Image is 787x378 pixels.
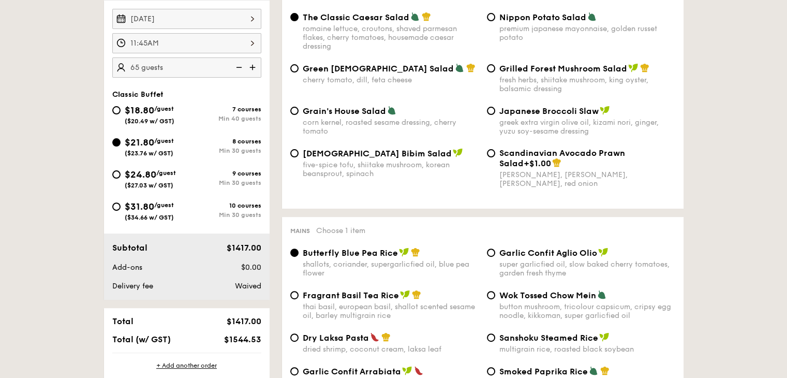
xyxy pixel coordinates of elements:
[499,12,586,22] span: Nippon Potato Salad
[499,367,588,376] span: Smoked Paprika Rice
[487,333,495,342] input: Sanshoku Steamed Ricemultigrain rice, roasted black soybean
[112,202,121,211] input: $31.80/guest($34.66 w/ GST)10 coursesMin 30 guests
[499,345,675,354] div: multigrain rice, roasted black soybean
[290,107,299,115] input: Grain's House Saladcorn kernel, roasted sesame dressing, cherry tomato
[112,170,121,179] input: $24.80/guest($27.03 w/ GST)9 coursesMin 30 guests
[154,201,174,209] span: /guest
[303,64,454,74] span: Green [DEMOGRAPHIC_DATA] Salad
[600,366,610,375] img: icon-chef-hat.a58ddaea.svg
[316,226,365,235] span: Choose 1 item
[589,366,598,375] img: icon-vegetarian.fe4039eb.svg
[112,106,121,114] input: $18.80/guest($20.49 w/ GST)7 coursesMin 40 guests
[290,291,299,299] input: Fragrant Basil Tea Ricethai basil, european basil, shallot scented sesame oil, barley multigrain ...
[411,248,420,257] img: icon-chef-hat.a58ddaea.svg
[422,12,431,21] img: icon-chef-hat.a58ddaea.svg
[112,90,164,99] span: Classic Buffet
[303,149,452,158] span: [DEMOGRAPHIC_DATA] Bibim Salad
[487,149,495,157] input: Scandinavian Avocado Prawn Salad+$1.00[PERSON_NAME], [PERSON_NAME], [PERSON_NAME], red onion
[600,106,610,115] img: icon-vegan.f8ff3823.svg
[187,202,261,209] div: 10 courses
[112,316,133,326] span: Total
[414,366,423,375] img: icon-spicy.37a8142b.svg
[499,248,597,258] span: Garlic Confit Aglio Olio
[303,260,479,278] div: shallots, coriander, supergarlicfied oil, blue pea flower
[303,333,369,343] span: Dry Laksa Pasta
[399,248,409,257] img: icon-vegan.f8ff3823.svg
[499,333,598,343] span: Sanshoku Steamed Rice
[226,316,261,326] span: $1417.00
[187,179,261,186] div: Min 30 guests
[112,243,147,253] span: Subtotal
[303,367,401,376] span: Garlic Confit Arrabiata
[187,106,261,113] div: 7 courses
[226,243,261,253] span: $1417.00
[112,9,261,29] input: Event date
[112,361,261,370] div: + Add another order
[499,148,625,168] span: Scandinavian Avocado Prawn Salad
[154,137,174,144] span: /guest
[303,302,479,320] div: thai basil, european basil, shallot scented sesame oil, barley multigrain rice
[370,332,379,342] img: icon-spicy.37a8142b.svg
[487,249,495,257] input: Garlic Confit Aglio Oliosuper garlicfied oil, slow baked cherry tomatoes, garden fresh thyme
[112,335,171,344] span: Total (w/ GST)
[487,107,495,115] input: Japanese Broccoli Slawgreek extra virgin olive oil, kizami nori, ginger, yuzu soy-sesame dressing
[303,161,479,178] div: five-spice tofu, shiitake mushroom, korean beansprout, spinach
[487,64,495,72] input: Grilled Forest Mushroom Saladfresh herbs, shiitake mushroom, king oyster, balsamic dressing
[597,290,606,299] img: icon-vegetarian.fe4039eb.svg
[154,105,174,112] span: /guest
[224,335,261,344] span: $1544.53
[466,63,476,72] img: icon-chef-hat.a58ddaea.svg
[303,24,479,51] div: romaine lettuce, croutons, shaved parmesan flakes, cherry tomatoes, housemade caesar dressing
[303,12,409,22] span: The Classic Caesar Salad
[524,158,551,168] span: +$1.00
[187,138,261,145] div: 8 courses
[410,12,420,21] img: icon-vegetarian.fe4039eb.svg
[125,201,154,212] span: $31.80
[487,291,495,299] input: Wok Tossed Chow Meinbutton mushroom, tricolour capsicum, cripsy egg noodle, kikkoman, super garli...
[125,150,173,157] span: ($23.76 w/ GST)
[303,248,398,258] span: Butterfly Blue Pea Rice
[303,118,479,136] div: corn kernel, roasted sesame dressing, cherry tomato
[400,290,410,299] img: icon-vegan.f8ff3823.svg
[187,211,261,219] div: Min 30 guests
[125,169,156,180] span: $24.80
[487,367,495,375] input: Smoked Paprika Riceturmeric baked rice, smokey sweet paprika, tri-colour capsicum
[499,106,599,116] span: Japanese Broccoli Slaw
[387,106,396,115] img: icon-vegetarian.fe4039eb.svg
[234,282,261,290] span: Waived
[499,76,675,93] div: fresh herbs, shiitake mushroom, king oyster, balsamic dressing
[598,248,608,257] img: icon-vegan.f8ff3823.svg
[156,169,176,177] span: /guest
[599,332,610,342] img: icon-vegan.f8ff3823.svg
[187,115,261,122] div: Min 40 guests
[290,367,299,375] input: Garlic Confit Arrabiatacherry tomato concasse, garlic-infused olive oil, chilli flakes
[290,149,299,157] input: [DEMOGRAPHIC_DATA] Bibim Saladfive-spice tofu, shiitake mushroom, korean beansprout, spinach
[303,290,399,300] span: Fragrant Basil Tea Rice
[187,147,261,154] div: Min 30 guests
[112,282,153,290] span: Delivery fee
[290,64,299,72] input: Green [DEMOGRAPHIC_DATA] Saladcherry tomato, dill, feta cheese
[187,170,261,177] div: 9 courses
[303,345,479,354] div: dried shrimp, coconut cream, laksa leaf
[303,106,386,116] span: Grain's House Salad
[112,33,261,53] input: Event time
[241,263,261,272] span: $0.00
[499,64,627,74] span: Grilled Forest Mushroom Salad
[412,290,421,299] img: icon-chef-hat.a58ddaea.svg
[230,57,246,77] img: icon-reduce.1d2dbef1.svg
[499,302,675,320] div: button mushroom, tricolour capsicum, cripsy egg noodle, kikkoman, super garlicfied oil
[112,263,142,272] span: Add-ons
[290,333,299,342] input: Dry Laksa Pastadried shrimp, coconut cream, laksa leaf
[125,118,174,125] span: ($20.49 w/ GST)
[499,260,675,278] div: super garlicfied oil, slow baked cherry tomatoes, garden fresh thyme
[290,249,299,257] input: Butterfly Blue Pea Riceshallots, coriander, supergarlicfied oil, blue pea flower
[453,148,463,157] img: icon-vegan.f8ff3823.svg
[499,290,596,300] span: Wok Tossed Chow Mein
[381,332,391,342] img: icon-chef-hat.a58ddaea.svg
[112,57,261,78] input: Number of guests
[587,12,597,21] img: icon-vegetarian.fe4039eb.svg
[290,13,299,21] input: The Classic Caesar Saladromaine lettuce, croutons, shaved parmesan flakes, cherry tomatoes, house...
[628,63,638,72] img: icon-vegan.f8ff3823.svg
[290,227,310,235] span: Mains
[640,63,649,72] img: icon-chef-hat.a58ddaea.svg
